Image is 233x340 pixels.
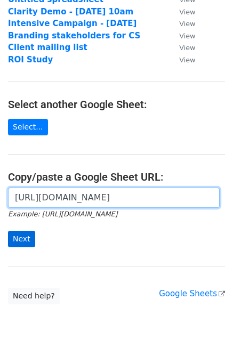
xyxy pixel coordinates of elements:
[8,210,117,218] small: Example: [URL][DOMAIN_NAME]
[179,44,195,52] small: View
[8,55,53,64] a: ROI Study
[168,19,195,28] a: View
[168,31,195,41] a: View
[8,31,140,41] a: Branding stakeholders for CS
[8,288,60,304] a: Need help?
[8,119,48,135] a: Select...
[179,56,195,64] small: View
[8,98,225,111] h4: Select another Google Sheet:
[179,8,195,16] small: View
[8,171,225,183] h4: Copy/paste a Google Sheet URL:
[168,43,195,52] a: View
[180,289,233,340] iframe: Chat Widget
[8,188,220,208] input: Paste your Google Sheet URL here
[8,19,136,28] a: Intensive Campaign - [DATE]
[179,32,195,40] small: View
[168,55,195,64] a: View
[8,7,133,17] a: Clarity Demo - [DATE] 10am
[8,43,87,52] a: Client mailing list
[8,231,35,247] input: Next
[179,20,195,28] small: View
[159,289,225,298] a: Google Sheets
[168,7,195,17] a: View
